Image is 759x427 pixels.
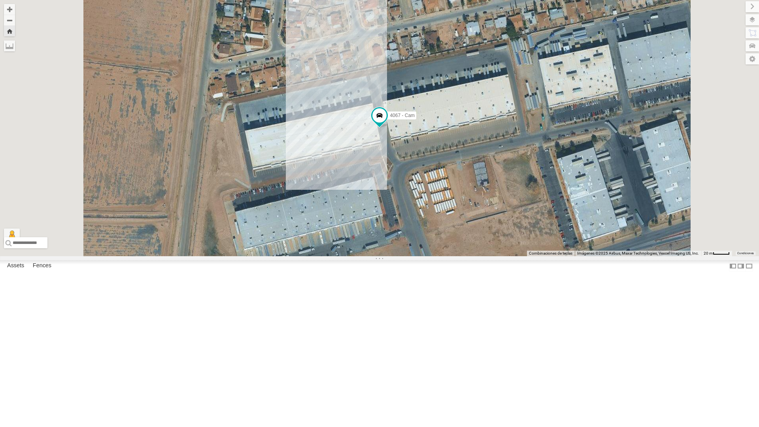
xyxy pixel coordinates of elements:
[737,252,754,255] a: Condiciones (se abre en una nueva pestaña)
[529,251,572,256] button: Combinaciones de teclas
[3,261,28,272] label: Assets
[704,251,713,255] span: 20 m
[4,229,20,244] button: Arrastra el hombrecito naranja al mapa para abrir Street View
[4,26,15,36] button: Zoom Home
[390,113,415,118] span: 4067 - Cam
[729,260,737,272] label: Dock Summary Table to the Left
[4,15,15,26] button: Zoom out
[701,251,732,256] button: Escala del mapa: 20 m por 39 píxeles
[4,40,15,51] label: Measure
[577,251,699,255] span: Imágenes ©2025 Airbus, Maxar Technologies, Vexcel Imaging US, Inc.
[746,53,759,64] label: Map Settings
[737,260,745,272] label: Dock Summary Table to the Right
[29,261,55,272] label: Fences
[745,260,753,272] label: Hide Summary Table
[4,4,15,15] button: Zoom in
